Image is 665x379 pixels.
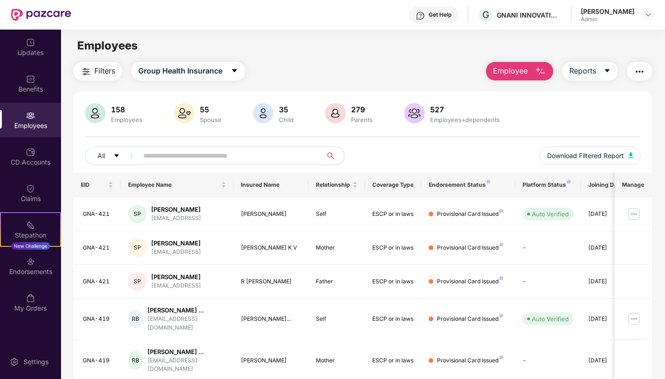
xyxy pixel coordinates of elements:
[26,293,35,303] img: svg+xml;base64,PHN2ZyBpZD0iTXlfT3JkZXJzIiBkYXRhLW5hbWU9Ik15IE9yZGVycyIgeG1sbnM9Imh0dHA6Ly93d3cudz...
[547,151,624,161] span: Download Filtered Report
[148,315,226,332] div: [EMAIL_ADDRESS][DOMAIN_NAME]
[486,180,490,183] img: svg+xml;base64,PHN2ZyB4bWxucz0iaHR0cDovL3d3dy53My5vcmcvMjAwMC9zdmciIHdpZHRoPSI4IiBoZWlnaHQ9IjgiIH...
[128,310,143,328] div: RB
[80,66,92,77] img: svg+xml;base64,PHN2ZyB4bWxucz0iaHR0cDovL3d3dy53My5vcmcvMjAwMC9zdmciIHdpZHRoPSIyNCIgaGVpZ2h0PSIyNC...
[241,210,302,219] div: [PERSON_NAME]
[128,238,147,257] div: SP
[241,244,302,252] div: [PERSON_NAME] K V
[83,277,113,286] div: GNA-421
[81,181,106,189] span: EID
[151,205,201,214] div: [PERSON_NAME]
[128,351,143,370] div: RB
[540,147,640,165] button: Download Filtered Report
[515,265,581,299] td: -
[151,273,201,281] div: [PERSON_NAME]
[85,147,142,165] button: Allcaret-down
[486,62,553,80] button: Employee
[277,105,296,114] div: 35
[627,207,641,221] img: manageButton
[83,210,113,219] div: GNA-421
[588,210,630,219] div: [DATE]
[349,116,375,123] div: Parents
[429,181,508,189] div: Endorsement Status
[316,210,357,219] div: Self
[74,62,122,80] button: Filters
[482,9,489,20] span: G
[26,220,35,230] img: svg+xml;base64,PHN2ZyB4bWxucz0iaHR0cDovL3d3dy53My5vcmcvMjAwMC9zdmciIHdpZHRoPSIyMSIgaGVpZ2h0PSIyMC...
[515,231,581,265] td: -
[316,356,357,365] div: Mother
[148,348,226,356] div: [PERSON_NAME] ...
[77,39,138,52] span: Employees
[562,62,618,80] button: Reportscaret-down
[151,248,201,257] div: [EMAIL_ADDRESS]
[416,11,425,20] img: svg+xml;base64,PHN2ZyBpZD0iSGVscC0zMngzMiIgeG1sbnM9Imh0dHA6Ly93d3cudzMub3JnLzIwMDAvc3ZnIiB3aWR0aD...
[372,210,414,219] div: ESCP or in laws
[325,103,345,123] img: svg+xml;base64,PHN2ZyB4bWxucz0iaHR0cDovL3d3dy53My5vcmcvMjAwMC9zdmciIHhtbG5zOnhsaW5rPSJodHRwOi8vd3...
[321,147,345,165] button: search
[372,315,414,324] div: ESCP or in laws
[98,151,105,161] span: All
[437,277,503,286] div: Provisional Card Issued
[74,172,121,197] th: EID
[316,315,357,324] div: Self
[83,315,113,324] div: GNA-419
[532,209,569,219] div: Auto Verified
[316,181,351,189] span: Relationship
[26,184,35,193] img: svg+xml;base64,PHN2ZyBpZD0iQ2xhaW0iIHhtbG5zPSJodHRwOi8vd3d3LnczLm9yZy8yMDAwL3N2ZyIgd2lkdGg9IjIwIi...
[26,147,35,157] img: svg+xml;base64,PHN2ZyBpZD0iQ0RfQWNjb3VudHMiIGRhdGEtbmFtZT0iQ0QgQWNjb3VudHMiIHhtbG5zPSJodHRwOi8vd3...
[404,103,425,123] img: svg+xml;base64,PHN2ZyB4bWxucz0iaHR0cDovL3d3dy53My5vcmcvMjAwMC9zdmciIHhtbG5zOnhsaW5rPSJodHRwOi8vd3...
[615,172,652,197] th: Manage
[316,277,357,286] div: Father
[581,172,637,197] th: Joining Date
[372,277,414,286] div: ESCP or in laws
[523,181,573,189] div: Platform Status
[603,67,611,75] span: caret-down
[83,356,113,365] div: GNA-419
[499,314,503,318] img: svg+xml;base64,PHN2ZyB4bWxucz0iaHR0cDovL3d3dy53My5vcmcvMjAwMC9zdmciIHdpZHRoPSI4IiBoZWlnaHQ9IjgiIH...
[128,181,219,189] span: Employee Name
[349,105,375,114] div: 279
[121,172,234,197] th: Employee Name
[428,116,502,123] div: Employees+dependents
[151,239,201,248] div: [PERSON_NAME]
[437,315,503,324] div: Provisional Card Issued
[437,210,503,219] div: Provisional Card Issued
[588,244,630,252] div: [DATE]
[241,315,302,324] div: [PERSON_NAME]...
[11,242,50,250] div: New Challenge
[588,315,630,324] div: [DATE]
[277,116,296,123] div: Child
[11,9,71,21] img: New Pazcare Logo
[198,105,223,114] div: 55
[499,243,503,246] img: svg+xml;base64,PHN2ZyB4bWxucz0iaHR0cDovL3d3dy53My5vcmcvMjAwMC9zdmciIHdpZHRoPSI4IiBoZWlnaHQ9IjgiIH...
[26,38,35,47] img: svg+xml;base64,PHN2ZyBpZD0iVXBkYXRlZCIgeG1sbnM9Imh0dHA6Ly93d3cudzMub3JnLzIwMDAvc3ZnIiB3aWR0aD0iMj...
[437,244,503,252] div: Provisional Card Issued
[627,312,641,326] img: manageButton
[26,74,35,84] img: svg+xml;base64,PHN2ZyBpZD0iQmVuZWZpdHMiIHhtbG5zPSJodHRwOi8vd3d3LnczLm9yZy8yMDAwL3N2ZyIgd2lkdGg9Ij...
[628,153,633,158] img: svg+xml;base64,PHN2ZyB4bWxucz0iaHR0cDovL3d3dy53My5vcmcvMjAwMC9zdmciIHhtbG5zOnhsaW5rPSJodHRwOi8vd3...
[645,11,652,18] img: svg+xml;base64,PHN2ZyBpZD0iRHJvcGRvd24tMzJ4MzIiIHhtbG5zPSJodHRwOi8vd3d3LnczLm9yZy8yMDAwL3N2ZyIgd2...
[231,67,238,75] span: caret-down
[128,205,147,223] div: SP
[428,105,502,114] div: 527
[198,116,223,123] div: Spouse
[26,257,35,266] img: svg+xml;base64,PHN2ZyBpZD0iRW5kb3JzZW1lbnRzIiB4bWxucz0iaHR0cDovL3d3dy53My5vcmcvMjAwMC9zdmciIHdpZH...
[372,356,414,365] div: ESCP or in laws
[234,172,309,197] th: Insured Name
[21,357,51,367] div: Settings
[437,356,503,365] div: Provisional Card Issued
[634,66,645,77] img: svg+xml;base64,PHN2ZyB4bWxucz0iaHR0cDovL3d3dy53My5vcmcvMjAwMC9zdmciIHdpZHRoPSIyNCIgaGVpZ2h0PSIyNC...
[497,11,561,19] div: GNANI INNOVATIONS PRIVATE LIMITED
[365,172,421,197] th: Coverage Type
[372,244,414,252] div: ESCP or in laws
[316,244,357,252] div: Mother
[128,272,147,291] div: SP
[10,357,19,367] img: svg+xml;base64,PHN2ZyBpZD0iU2V0dGluZy0yMHgyMCIgeG1sbnM9Imh0dHA6Ly93d3cudzMub3JnLzIwMDAvc3ZnIiB3aW...
[113,153,120,160] span: caret-down
[493,65,528,77] span: Employee
[109,105,144,114] div: 158
[581,7,634,16] div: [PERSON_NAME]
[499,209,503,213] img: svg+xml;base64,PHN2ZyB4bWxucz0iaHR0cDovL3d3dy53My5vcmcvMjAwMC9zdmciIHdpZHRoPSI4IiBoZWlnaHQ9IjgiIH...
[308,172,365,197] th: Relationship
